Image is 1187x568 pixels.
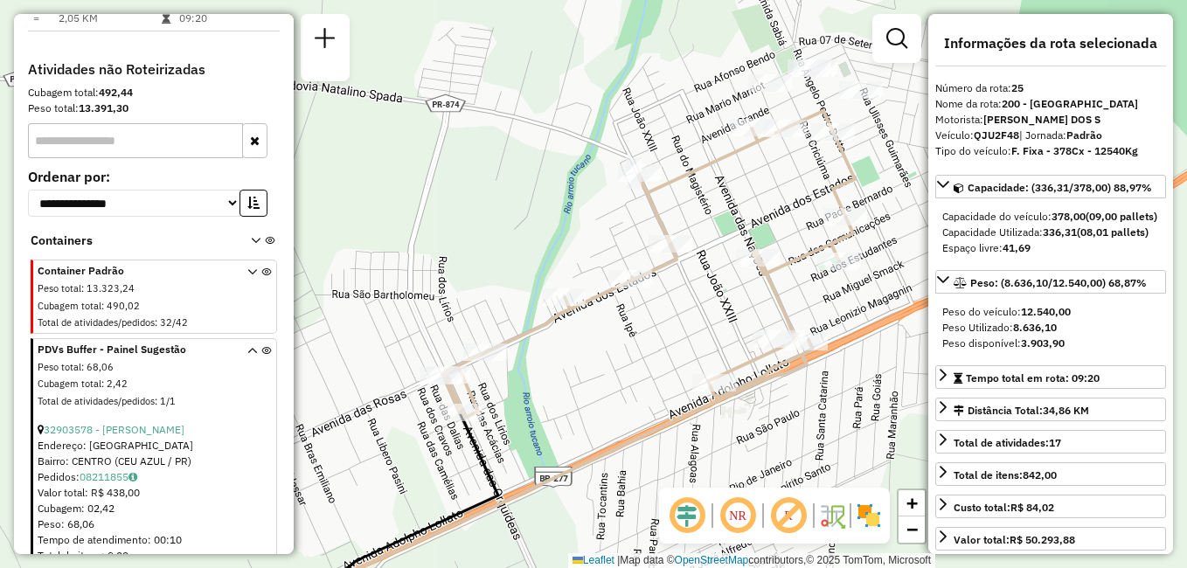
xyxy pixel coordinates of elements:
span: : [101,300,104,312]
span: Ocultar NR [717,495,759,537]
div: Nome da rota: [935,96,1166,112]
span: Containers [31,232,228,250]
a: Exibir filtros [879,21,914,56]
span: 1/1 [160,395,176,407]
span: Peso do veículo: [942,305,1071,318]
a: Peso: (8.636,10/12.540,00) 68,87% [935,270,1166,294]
button: Ordem crescente [239,190,267,217]
strong: R$ 50.293,88 [1010,533,1075,546]
strong: R$ 84,02 [1010,501,1054,514]
strong: 41,69 [1003,241,1031,254]
a: Total de atividades:17 [935,430,1166,454]
span: Exibir rótulo [767,495,809,537]
td: 09:20 [178,10,263,27]
div: Atividade não roteirizada - Leandro reis [748,74,792,92]
div: Peso Utilizado: [942,320,1159,336]
div: Cubagem: 02,42 [38,501,274,516]
span: : [155,395,157,407]
span: : [81,282,84,294]
div: Veículo: [935,128,1166,143]
div: Total de itens: 9,00 [38,548,274,564]
h4: Atividades não Roteirizadas [28,61,280,78]
a: Leaflet [573,554,614,566]
div: Tempo de atendimento: 00:10 [38,532,274,548]
div: Peso: (8.636,10/12.540,00) 68,87% [935,297,1166,358]
i: Tempo total em rota [162,13,170,24]
img: Fluxo de ruas [818,502,846,530]
span: Peso: (8.636,10/12.540,00) 68,87% [970,276,1147,289]
span: Peso total [38,282,81,294]
span: Total de atividades/pedidos [38,395,155,407]
div: Peso: 68,06 [38,516,274,532]
span: Peso total [38,361,81,373]
div: Capacidade do veículo: [942,209,1159,225]
a: Custo total:R$ 84,02 [935,495,1166,518]
a: 08211855 [80,470,137,483]
div: Atividade não roteirizada - SALVATO E NETO LTDA [839,81,883,99]
span: + [906,492,918,514]
span: Ocultar deslocamento [666,495,708,537]
span: Cubagem total [38,378,101,390]
div: Peso total: [28,100,280,116]
span: | [617,554,620,566]
a: Zoom in [899,490,925,516]
a: Capacidade: (336,31/378,00) 88,97% [935,175,1166,198]
strong: F. Fixa - 378Cx - 12540Kg [1011,144,1138,157]
strong: 492,44 [99,86,133,99]
span: 68,06 [87,361,114,373]
strong: 842,00 [1023,468,1057,481]
div: Distância Total: [954,403,1089,419]
div: Pedidos: [38,469,274,485]
span: 13.323,24 [87,282,135,294]
span: | Jornada: [1019,128,1102,142]
span: 490,02 [107,300,140,312]
a: Zoom out [899,516,925,543]
td: 2,05 KM [58,10,161,27]
div: Bairro: CENTRO (CEU AZUL / PR) [38,454,274,469]
strong: 3.903,90 [1021,336,1065,350]
a: OpenStreetMap [675,554,749,566]
img: Exibir/Ocultar setores [855,502,883,530]
span: Cubagem total [38,300,101,312]
strong: Padrão [1066,128,1102,142]
span: 2,42 [107,378,128,390]
div: Endereço: [GEOGRAPHIC_DATA] [38,438,274,454]
span: Tempo total em rota: 09:20 [966,371,1100,384]
strong: 8.636,10 [1013,321,1057,334]
a: Tempo total em rota: 09:20 [935,365,1166,389]
div: Custo total: [954,500,1054,516]
div: Valor total: [954,532,1075,548]
label: Ordenar por: [28,166,280,187]
strong: (08,01 pallets) [1077,225,1149,239]
div: Atividade não roteirizada - JOSE MARTINS FREITAS [788,59,831,77]
div: Valor total: R$ 438,00 [38,485,274,501]
span: Total de atividades: [954,436,1061,449]
strong: [PERSON_NAME] DOS S [983,113,1100,126]
div: Capacidade Utilizada: [942,225,1159,240]
div: Peso disponível: [942,336,1159,351]
span: 34,86 KM [1043,404,1089,417]
span: PDVs Buffer - Painel Sugestão [38,342,226,357]
strong: 25 [1011,81,1024,94]
strong: 378,00 [1052,210,1086,223]
a: Valor total:R$ 50.293,88 [935,527,1166,551]
strong: 336,31 [1043,225,1077,239]
strong: QJU2F48 [974,128,1019,142]
a: Nova sessão e pesquisa [308,21,343,60]
strong: 200 - [GEOGRAPHIC_DATA] [1002,97,1138,110]
td: = [31,10,40,27]
strong: 12.540,00 [1021,305,1071,318]
a: 32903578 - [PERSON_NAME] [44,423,184,436]
span: : [155,316,157,329]
div: Cubagem total: [28,85,280,100]
span: Container Padrão [38,263,226,279]
div: Total de itens: [954,468,1057,483]
span: Capacidade: (336,31/378,00) 88,97% [968,181,1152,194]
div: Número da rota: [935,80,1166,96]
div: Tipo do veículo: [935,143,1166,159]
div: Capacidade: (336,31/378,00) 88,97% [935,202,1166,263]
h4: Informações da rota selecionada [935,35,1166,52]
span: : [81,361,84,373]
a: Distância Total:34,86 KM [935,398,1166,421]
span: − [906,518,918,540]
